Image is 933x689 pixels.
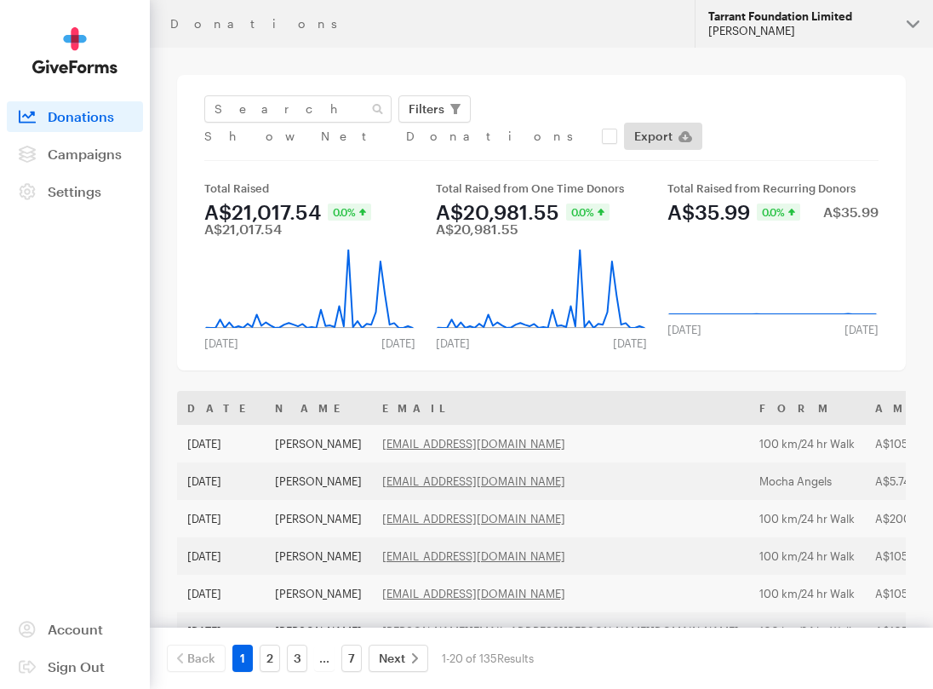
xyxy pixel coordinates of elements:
span: Account [48,621,103,637]
div: A$35.99 [667,202,750,222]
a: [EMAIL_ADDRESS][DOMAIN_NAME] [382,474,565,488]
div: [DATE] [426,336,480,350]
div: [DATE] [603,336,657,350]
td: 100 km/24 hr Walk [749,500,865,537]
td: 100 km/24 hr Walk [749,612,865,650]
td: [PERSON_NAME] [265,612,372,650]
th: Name [265,391,372,425]
div: A$21,017.54 [204,202,321,222]
div: 0.0% [757,204,800,221]
a: 2 [260,645,280,672]
div: Tarrant Foundation Limited [708,9,893,24]
a: Export [624,123,702,150]
a: 3 [287,645,307,672]
a: Sign Out [7,652,143,682]
span: Next [379,648,405,669]
div: A$35.99 [823,205,879,219]
div: 0.0% [328,204,371,221]
div: A$20,981.55 [436,202,559,222]
a: Campaigns [7,139,143,169]
div: Total Raised from One Time Donors [436,181,647,195]
a: Account [7,614,143,645]
div: [DATE] [657,323,712,336]
td: [DATE] [177,575,265,612]
div: [DATE] [834,323,889,336]
td: 100 km/24 hr Walk [749,425,865,462]
div: [DATE] [371,336,426,350]
a: [EMAIL_ADDRESS][DOMAIN_NAME] [382,587,565,600]
span: Export [634,126,673,146]
div: [DATE] [194,336,249,350]
td: [PERSON_NAME] [265,425,372,462]
td: 100 km/24 hr Walk [749,537,865,575]
div: 1-20 of 135 [442,645,534,672]
th: Email [372,391,749,425]
input: Search Name & Email [204,95,392,123]
div: A$20,981.55 [436,222,518,236]
a: [EMAIL_ADDRESS][DOMAIN_NAME] [382,512,565,525]
img: GiveForms [32,27,117,74]
td: [DATE] [177,612,265,650]
span: Donations [48,108,114,124]
td: [PERSON_NAME] [265,537,372,575]
a: [PERSON_NAME][EMAIL_ADDRESS][PERSON_NAME][DOMAIN_NAME] [382,624,739,638]
div: Total Raised from Recurring Donors [667,181,879,195]
div: 0.0% [566,204,610,221]
td: 100 km/24 hr Walk [749,575,865,612]
span: Sign Out [48,658,105,675]
div: Total Raised [204,181,415,195]
td: [PERSON_NAME] [265,575,372,612]
td: [DATE] [177,425,265,462]
span: Filters [409,99,444,119]
span: Results [497,652,534,665]
a: Next [369,645,428,672]
a: Settings [7,176,143,207]
button: Filters [398,95,471,123]
a: [EMAIL_ADDRESS][DOMAIN_NAME] [382,437,565,451]
td: [DATE] [177,462,265,500]
td: [DATE] [177,500,265,537]
td: [DATE] [177,537,265,575]
th: Form [749,391,865,425]
td: [PERSON_NAME] [265,462,372,500]
a: [EMAIL_ADDRESS][DOMAIN_NAME] [382,549,565,563]
span: Settings [48,183,101,199]
td: Mocha Angels [749,462,865,500]
div: [PERSON_NAME] [708,24,893,38]
div: A$21,017.54 [204,222,282,236]
th: Date [177,391,265,425]
td: [PERSON_NAME] [265,500,372,537]
a: 7 [341,645,362,672]
a: Donations [7,101,143,132]
span: Campaigns [48,146,122,162]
